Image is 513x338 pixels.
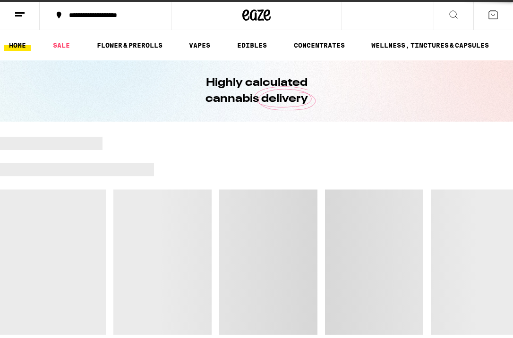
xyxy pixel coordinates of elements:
[289,40,350,51] a: CONCENTRATES
[4,40,31,51] a: HOME
[179,75,334,107] h1: Highly calculated cannabis delivery
[367,40,494,51] a: WELLNESS, TINCTURES & CAPSULES
[184,40,215,51] a: VAPES
[232,40,272,51] a: EDIBLES
[92,40,167,51] a: FLOWER & PREROLLS
[48,40,75,51] a: SALE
